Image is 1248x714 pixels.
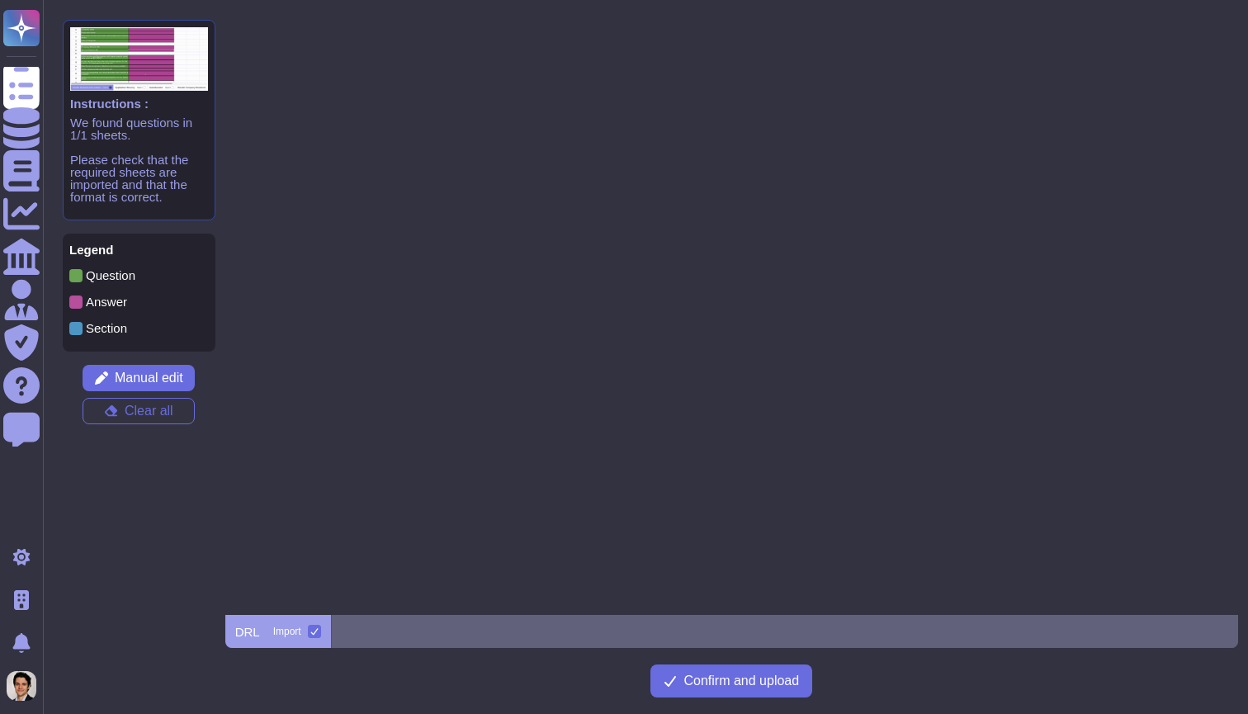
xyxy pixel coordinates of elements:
span: Confirm and upload [683,674,799,688]
span: Clear all [125,404,173,418]
button: Confirm and upload [650,664,812,697]
div: grid [225,10,1238,615]
button: user [3,668,48,704]
p: Question [86,269,135,281]
p: DRL [235,626,260,638]
button: Clear all [83,398,195,424]
p: Instructions : [70,97,208,110]
div: Import [273,627,301,636]
img: user [7,671,36,701]
img: instruction [70,27,208,91]
span: Manual edit [115,371,183,385]
p: Legend [69,244,209,256]
p: Section [86,322,127,334]
p: Answer [86,296,127,308]
button: Manual edit [83,365,195,391]
p: We found questions in 1/1 sheets. Please check that the required sheets are imported and that the... [70,116,208,203]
